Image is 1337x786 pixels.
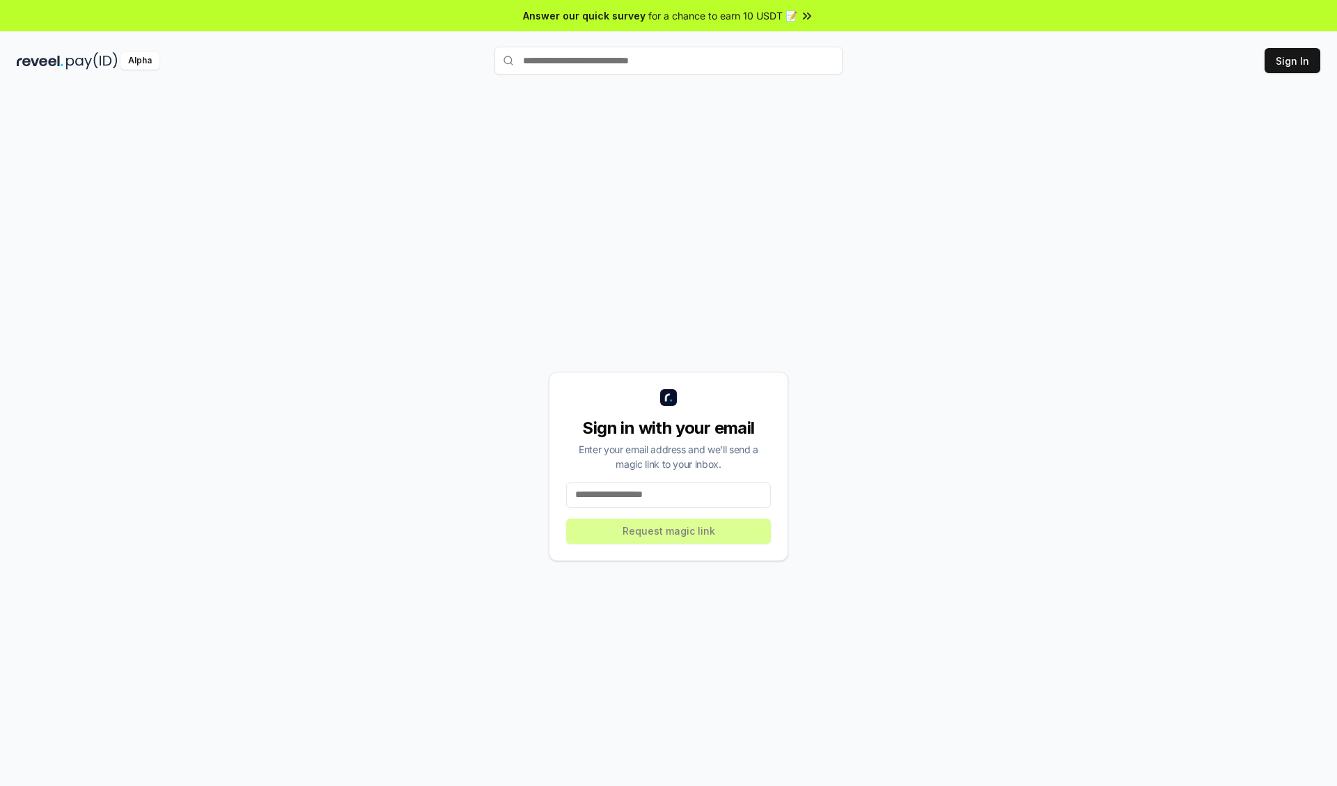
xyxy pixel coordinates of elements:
span: for a chance to earn 10 USDT 📝 [648,8,797,23]
span: Answer our quick survey [523,8,646,23]
img: pay_id [66,52,118,70]
button: Sign In [1265,48,1320,73]
img: reveel_dark [17,52,63,70]
div: Enter your email address and we’ll send a magic link to your inbox. [566,442,771,471]
div: Sign in with your email [566,417,771,439]
div: Alpha [120,52,159,70]
img: logo_small [660,389,677,406]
